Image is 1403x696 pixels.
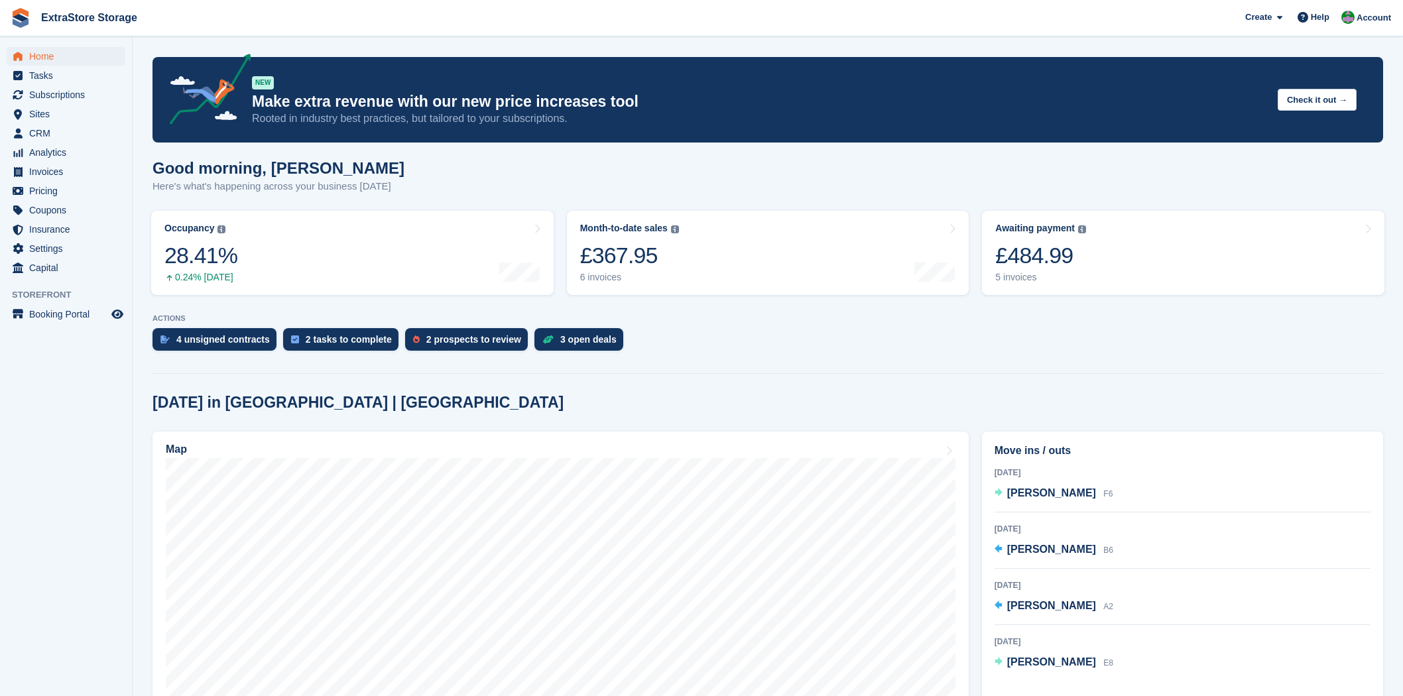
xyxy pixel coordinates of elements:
div: [DATE] [995,467,1371,479]
div: 6 invoices [580,272,679,283]
a: ExtraStore Storage [36,7,143,29]
a: [PERSON_NAME] E8 [995,654,1113,671]
div: Awaiting payment [995,223,1075,234]
a: menu [7,182,125,200]
img: price-adjustments-announcement-icon-8257ccfd72463d97f412b2fc003d46551f7dbcb40ab6d574587a9cd5c0d94... [158,54,251,129]
a: menu [7,220,125,239]
span: Help [1311,11,1329,24]
p: ACTIONS [152,314,1383,323]
div: 28.41% [164,242,237,269]
div: 2 prospects to review [426,334,521,345]
span: CRM [29,124,109,143]
span: B6 [1103,546,1113,555]
a: menu [7,66,125,85]
img: icon-info-grey-7440780725fd019a000dd9b08b2336e03edf1995a4989e88bcd33f0948082b44.svg [217,225,225,233]
a: Occupancy 28.41% 0.24% [DATE] [151,211,554,295]
h1: Good morning, [PERSON_NAME] [152,159,404,177]
a: Awaiting payment £484.99 5 invoices [982,211,1384,295]
span: E8 [1103,658,1113,667]
span: Insurance [29,220,109,239]
span: [PERSON_NAME] [1007,656,1096,667]
p: Here's what's happening across your business [DATE] [152,179,404,194]
div: NEW [252,76,274,89]
img: stora-icon-8386f47178a22dfd0bd8f6a31ec36ba5ce8667c1dd55bd0f319d3a0aa187defe.svg [11,8,30,28]
a: Preview store [109,306,125,322]
span: Booking Portal [29,305,109,323]
span: Capital [29,259,109,277]
span: [PERSON_NAME] [1007,487,1096,498]
span: Analytics [29,143,109,162]
a: [PERSON_NAME] B6 [995,542,1113,559]
span: Create [1245,11,1272,24]
span: Sites [29,105,109,123]
div: 3 open deals [560,334,617,345]
a: 2 prospects to review [405,328,534,357]
button: Check it out → [1278,89,1357,111]
span: Coupons [29,201,109,219]
a: menu [7,86,125,104]
div: £484.99 [995,242,1086,269]
a: menu [7,239,125,258]
div: 4 unsigned contracts [176,334,270,345]
span: Account [1357,11,1391,25]
div: [DATE] [995,523,1371,535]
h2: [DATE] in [GEOGRAPHIC_DATA] | [GEOGRAPHIC_DATA] [152,394,564,412]
a: menu [7,124,125,143]
span: [PERSON_NAME] [1007,544,1096,555]
div: [DATE] [995,579,1371,591]
span: [PERSON_NAME] [1007,600,1096,611]
a: menu [7,105,125,123]
a: Month-to-date sales £367.95 6 invoices [567,211,969,295]
a: menu [7,47,125,66]
span: Tasks [29,66,109,85]
span: Storefront [12,288,132,302]
a: 3 open deals [534,328,630,357]
span: Settings [29,239,109,258]
img: Grant Daniel [1341,11,1355,24]
img: prospect-51fa495bee0391a8d652442698ab0144808aea92771e9ea1ae160a38d050c398.svg [413,335,420,343]
span: F6 [1103,489,1113,498]
p: Rooted in industry best practices, but tailored to your subscriptions. [252,111,1267,126]
img: task-75834270c22a3079a89374b754ae025e5fb1db73e45f91037f5363f120a921f8.svg [291,335,299,343]
a: [PERSON_NAME] A2 [995,598,1113,615]
a: menu [7,259,125,277]
a: menu [7,143,125,162]
span: Invoices [29,162,109,181]
span: A2 [1103,602,1113,611]
h2: Map [166,443,187,455]
img: icon-info-grey-7440780725fd019a000dd9b08b2336e03edf1995a4989e88bcd33f0948082b44.svg [1078,225,1086,233]
span: Home [29,47,109,66]
img: deal-1b604bf984904fb50ccaf53a9ad4b4a5d6e5aea283cecdc64d6e3604feb123c2.svg [542,335,554,344]
div: [DATE] [995,636,1371,648]
span: Pricing [29,182,109,200]
h2: Move ins / outs [995,443,1371,459]
img: contract_signature_icon-13c848040528278c33f63329250d36e43548de30e8caae1d1a13099fd9432cc5.svg [160,335,170,343]
div: Month-to-date sales [580,223,668,234]
img: icon-info-grey-7440780725fd019a000dd9b08b2336e03edf1995a4989e88bcd33f0948082b44.svg [671,225,679,233]
div: Occupancy [164,223,214,234]
p: Make extra revenue with our new price increases tool [252,92,1267,111]
a: menu [7,201,125,219]
span: Subscriptions [29,86,109,104]
div: 5 invoices [995,272,1086,283]
a: menu [7,162,125,181]
div: £367.95 [580,242,679,269]
a: 2 tasks to complete [283,328,405,357]
a: 4 unsigned contracts [152,328,283,357]
a: [PERSON_NAME] F6 [995,485,1113,502]
div: 2 tasks to complete [306,334,392,345]
div: 0.24% [DATE] [164,272,237,283]
a: menu [7,305,125,323]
